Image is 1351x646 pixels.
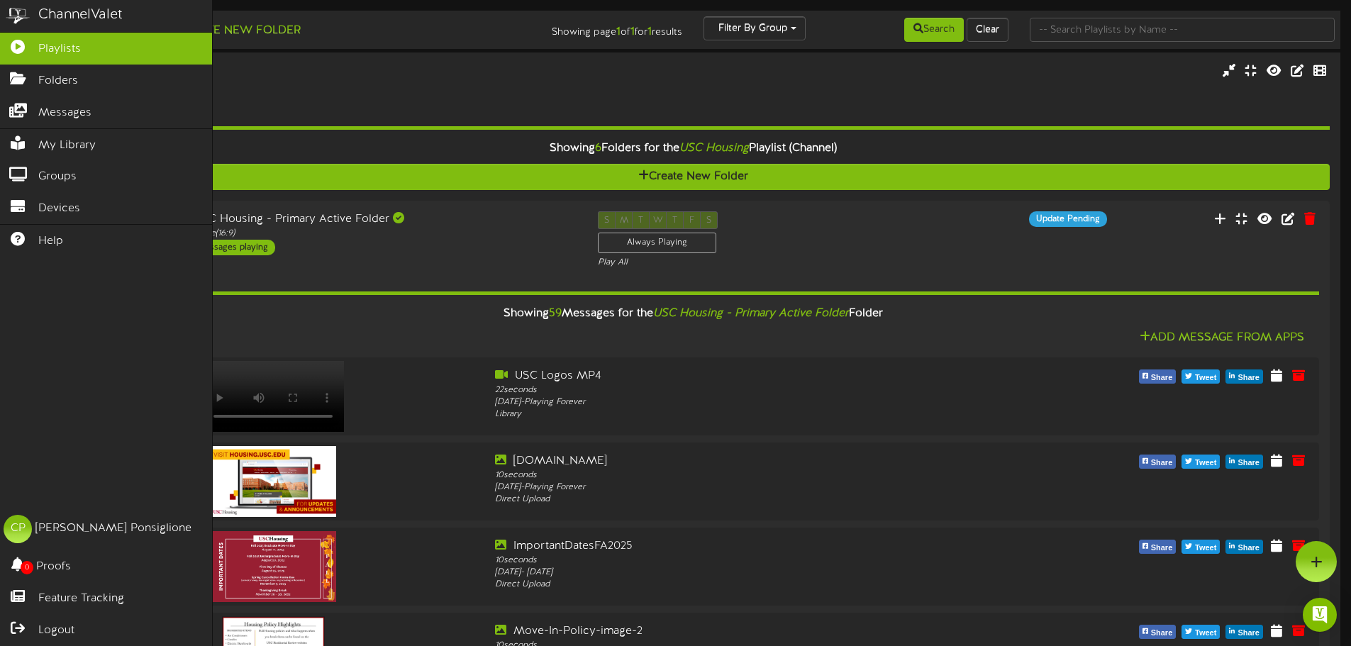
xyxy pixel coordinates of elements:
[1225,369,1263,384] button: Share
[704,16,806,40] button: Filter By Group
[595,142,601,155] span: 6
[38,5,123,26] div: ChannelValet
[38,169,77,185] span: Groups
[653,307,849,320] i: USC Housing - Primary Active Folder
[38,105,91,121] span: Messages
[164,22,305,40] button: Create New Folder
[1235,370,1262,386] span: Share
[598,233,716,253] div: Always Playing
[1139,369,1177,384] button: Share
[495,453,995,469] div: [DOMAIN_NAME]
[38,591,124,607] span: Feature Tracking
[174,211,577,228] div: USC Housing - Primary Active Folder
[1148,455,1176,471] span: Share
[495,555,995,567] div: 10 seconds
[1139,455,1177,469] button: Share
[38,138,96,154] span: My Library
[495,368,995,384] div: USC Logos MP4
[35,520,191,537] div: [PERSON_NAME] Ponsiglione
[174,228,577,240] div: Landscape ( 16:9 )
[1182,625,1220,639] button: Tweet
[1182,540,1220,554] button: Tweet
[630,26,635,38] strong: 1
[210,446,336,517] img: f178b5d0-1b16-4a8b-8848-1ec877d34465.jpg
[1235,540,1262,556] span: Share
[38,41,81,57] span: Playlists
[38,73,78,89] span: Folders
[904,18,964,42] button: Search
[1148,540,1176,556] span: Share
[1225,455,1263,469] button: Share
[38,233,63,250] span: Help
[616,26,621,38] strong: 1
[1192,455,1219,471] span: Tweet
[1225,540,1263,554] button: Share
[46,133,1340,164] div: Showing Folders for the Playlist (Channel)
[495,567,995,579] div: [DATE] - [DATE]
[598,257,895,269] div: Play All
[57,91,574,104] div: # 11346
[1029,211,1107,227] div: Update Pending
[181,240,275,255] div: 56 messages playing
[495,538,995,555] div: ImportantDatesFA2025
[1303,598,1337,632] div: Open Intercom Messenger
[38,201,80,217] span: Devices
[476,16,693,40] div: Showing page of for results
[1192,625,1219,641] span: Tweet
[495,469,995,481] div: 10 seconds
[679,142,749,155] i: USC Housing
[495,623,995,640] div: Move-In-Policy-image-2
[1182,455,1220,469] button: Tweet
[1235,455,1262,471] span: Share
[1030,18,1335,42] input: -- Search Playlists by Name --
[57,79,574,91] div: Landscape ( 16:9 )
[1135,329,1308,347] button: Add Message From Apps
[1139,540,1177,554] button: Share
[549,307,562,320] span: 59
[57,299,1330,329] div: Showing Messages for the Folder
[495,481,995,494] div: [DATE] - Playing Forever
[495,396,995,408] div: [DATE] - Playing Forever
[967,18,1008,42] button: Clear
[4,515,32,543] div: CP
[38,623,74,639] span: Logout
[1139,625,1177,639] button: Share
[1192,370,1219,386] span: Tweet
[1148,625,1176,641] span: Share
[210,531,336,602] img: be6c3767-e068-41d9-b667-f3eb0086a26c.jpg
[1235,625,1262,641] span: Share
[1225,625,1263,639] button: Share
[495,494,995,506] div: Direct Upload
[57,63,574,79] div: USC Housing
[1182,369,1220,384] button: Tweet
[495,579,995,591] div: Direct Upload
[57,164,1330,190] button: Create New Folder
[21,561,33,574] span: 0
[647,26,652,38] strong: 1
[495,408,995,421] div: Library
[36,559,71,575] span: Proofs
[1192,540,1219,556] span: Tweet
[1148,370,1176,386] span: Share
[495,384,995,396] div: 22 seconds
